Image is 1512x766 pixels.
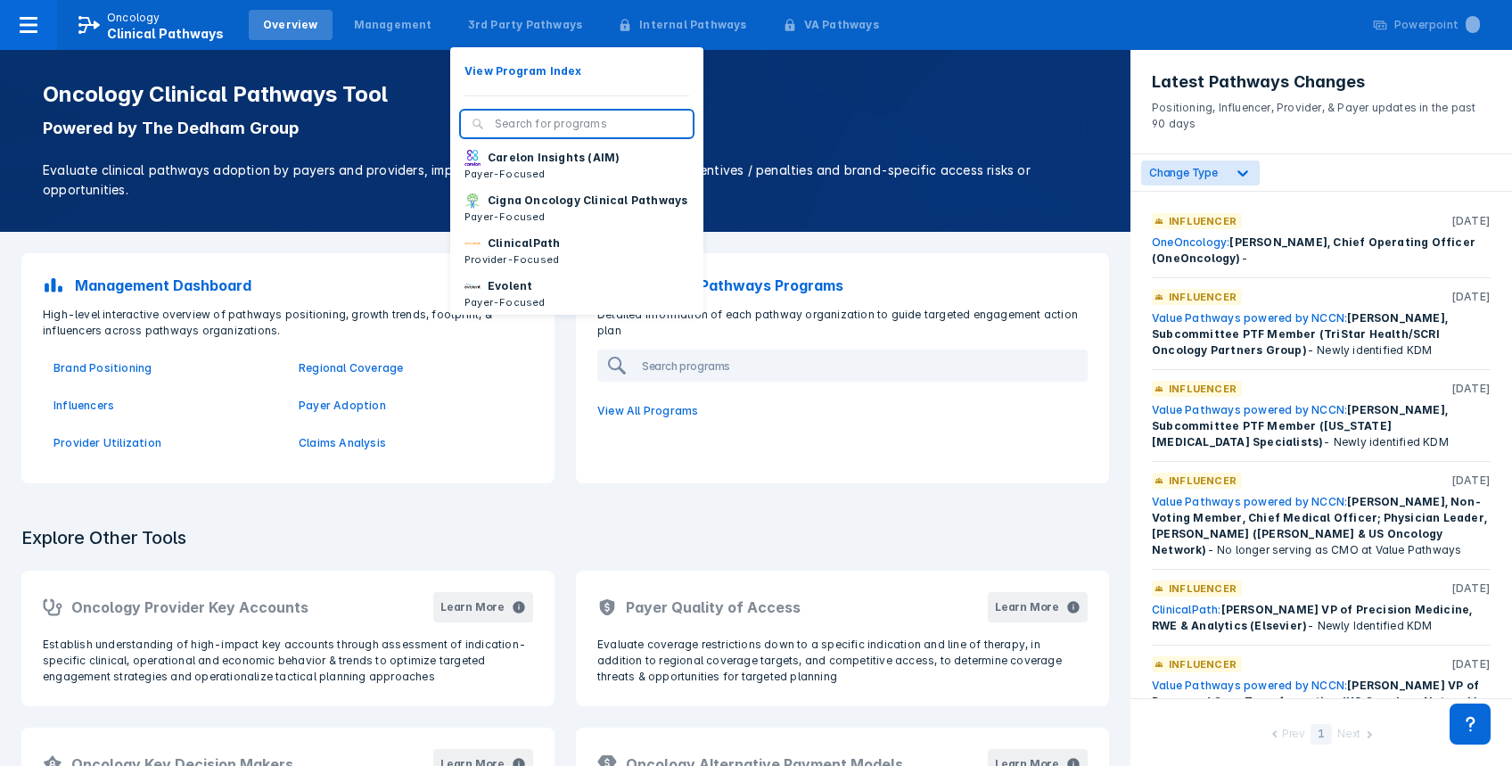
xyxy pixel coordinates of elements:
[1169,289,1237,305] p: Influencer
[299,398,522,414] a: Payer Adoption
[464,63,582,79] p: View Program Index
[1149,166,1218,179] span: Change Type
[488,278,532,294] p: Evolent
[43,118,1088,139] p: Powered by The Dedham Group
[1152,494,1491,558] div: - No longer serving as CMO at Value Pathways
[464,209,687,225] p: Payer-Focused
[1152,310,1491,358] div: - Newly identified KDM
[450,230,703,273] button: ClinicalPathProvider-Focused
[1152,311,1347,325] a: Value Pathways powered by NCCN:
[299,360,522,376] a: Regional Coverage
[1152,71,1491,93] h3: Latest Pathways Changes
[1282,726,1305,745] div: Prev
[1451,581,1491,597] p: [DATE]
[107,10,160,26] p: Oncology
[43,637,533,685] p: Establish understanding of high-impact key accounts through assessment of indication-specific cli...
[43,161,1088,200] p: Evaluate clinical pathways adoption by payers and providers, implementation sophistication, finan...
[464,193,481,209] img: cigna-oncology-clinical-pathways.png
[464,278,481,294] img: new-century-health.png
[488,150,620,166] p: Carelon Insights (AIM)
[1451,381,1491,397] p: [DATE]
[299,435,522,451] a: Claims Analysis
[1152,311,1448,357] span: [PERSON_NAME], Subcommittee PTF Member (TriStar Health/SCRI Oncology Partners Group)
[354,17,432,33] div: Management
[1152,235,1229,249] a: OneOncology:
[450,273,703,316] button: EvolentPayer-Focused
[11,515,197,560] h3: Explore Other Tools
[1169,213,1237,229] p: Influencer
[263,17,318,33] div: Overview
[464,166,620,182] p: Payer-Focused
[1169,581,1237,597] p: Influencer
[488,235,560,251] p: ClinicalPath
[597,637,1088,685] p: Evaluate coverage restrictions down to a specific indication and line of therapy, in addition to ...
[107,26,224,41] span: Clinical Pathways
[468,17,583,33] div: 3rd Party Pathways
[804,17,879,33] div: VA Pathways
[464,294,546,310] p: Payer-Focused
[53,398,277,414] a: Influencers
[988,592,1088,622] button: Learn More
[440,599,505,615] div: Learn More
[450,58,703,85] button: View Program Index
[995,599,1059,615] div: Learn More
[464,235,481,251] img: via-oncology.png
[1311,724,1332,745] div: 1
[1394,17,1480,33] div: Powerpoint
[1451,656,1491,672] p: [DATE]
[450,187,703,230] button: Cigna Oncology Clinical PathwaysPayer-Focused
[71,597,308,618] h2: Oncology Provider Key Accounts
[587,392,1098,430] a: View All Programs
[53,435,277,451] a: Provider Utilization
[450,144,703,187] button: Carelon Insights (AIM)Payer-Focused
[32,307,544,339] p: High-level interactive overview of pathways positioning, growth trends, footprint, & influencers ...
[249,10,333,40] a: Overview
[464,150,481,166] img: carelon-insights.png
[1152,679,1347,692] a: Value Pathways powered by NCCN:
[488,193,687,209] p: Cigna Oncology Clinical Pathways
[1152,235,1475,265] span: [PERSON_NAME], Chief Operating Officer (OneOncology)
[495,116,682,132] input: Search for programs
[1451,473,1491,489] p: [DATE]
[1152,235,1491,267] div: -
[629,275,843,296] p: 3rd Party Pathways Programs
[464,251,560,268] p: Provider-Focused
[587,264,1098,307] a: 3rd Party Pathways Programs
[454,10,597,40] a: 3rd Party Pathways
[1451,213,1491,229] p: [DATE]
[1152,603,1472,632] span: [PERSON_NAME] VP of Precision Medicine, RWE & Analytics (Elsevier)
[43,82,1088,107] h1: Oncology Clinical Pathways Tool
[1152,602,1491,634] div: - Newly Identified KDM
[635,351,1086,380] input: Search programs
[1169,381,1237,397] p: Influencer
[1152,403,1347,416] a: Value Pathways powered by NCCN:
[1169,656,1237,672] p: Influencer
[1152,403,1448,449] span: [PERSON_NAME], Subcommittee PTF Member ([US_STATE] [MEDICAL_DATA] Specialists)
[587,307,1098,339] p: Detailed information of each pathway organization to guide targeted engagement action plan
[1169,473,1237,489] p: Influencer
[75,275,251,296] p: Management Dashboard
[340,10,447,40] a: Management
[1152,678,1491,726] div: - Newly Identified KDM
[626,597,801,618] h2: Payer Quality of Access
[53,360,277,376] p: Brand Positioning
[32,264,544,307] a: Management Dashboard
[1152,402,1491,450] div: - Newly identified KDM
[1152,93,1491,132] p: Positioning, Influencer, Provider, & Payer updates in the past 90 days
[639,17,746,33] div: Internal Pathways
[1450,704,1491,745] div: Contact Support
[1451,289,1491,305] p: [DATE]
[1152,603,1221,616] a: ClinicalPath:
[1152,495,1347,508] a: Value Pathways powered by NCCN:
